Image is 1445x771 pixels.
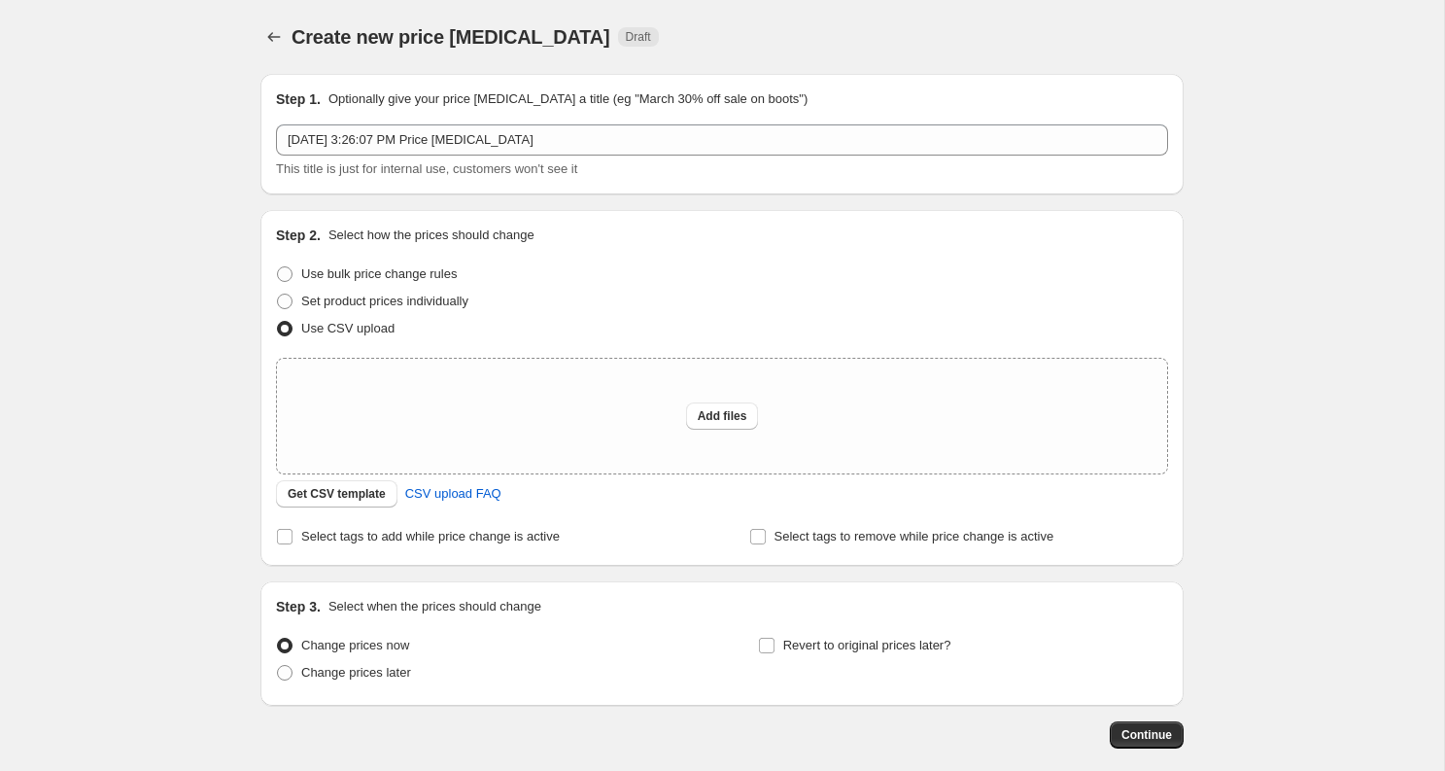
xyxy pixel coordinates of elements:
[260,23,288,51] button: Price change jobs
[292,26,610,48] span: Create new price [MEDICAL_DATA]
[626,29,651,45] span: Draft
[301,638,409,652] span: Change prices now
[276,480,397,508] button: Get CSV template
[276,161,577,176] span: This title is just for internal use, customers won't see it
[686,403,759,430] button: Add files
[301,529,560,543] span: Select tags to add while price change is active
[276,597,321,616] h2: Step 3.
[698,408,747,424] span: Add files
[328,89,808,109] p: Optionally give your price [MEDICAL_DATA] a title (eg "March 30% off sale on boots")
[783,638,951,652] span: Revert to original prices later?
[276,226,321,245] h2: Step 2.
[774,529,1054,543] span: Select tags to remove while price change is active
[301,321,395,335] span: Use CSV upload
[1110,721,1184,749] button: Continue
[328,597,541,616] p: Select when the prices should change
[276,124,1168,156] input: 30% off holiday sale
[301,665,411,680] span: Change prices later
[301,266,457,281] span: Use bulk price change rules
[288,486,386,502] span: Get CSV template
[394,478,513,509] a: CSV upload FAQ
[405,484,501,504] span: CSV upload FAQ
[1121,727,1172,743] span: Continue
[328,226,534,245] p: Select how the prices should change
[276,89,321,109] h2: Step 1.
[301,294,468,308] span: Set product prices individually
